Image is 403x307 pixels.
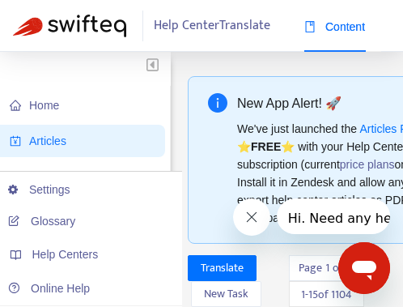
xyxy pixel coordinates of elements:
span: Help Center Translate [154,11,270,41]
span: Dynamic Content [29,170,116,183]
img: Swifteq [13,15,126,37]
span: info-circle [208,93,227,113]
span: Hi. Need any help? [11,12,134,28]
b: FREE [251,140,281,153]
iframe: Message from company [277,198,390,234]
span: New Task [204,285,248,303]
span: account-book [10,135,21,147]
span: Articles [29,134,66,147]
a: Online Help [8,282,90,295]
a: Glossary [8,215,75,228]
iframe: Close message [233,198,270,236]
span: book [304,21,316,32]
a: Settings [8,183,70,196]
button: Translate [188,255,257,281]
a: price plans [340,158,395,171]
span: Translate [201,259,244,277]
button: New Task [191,281,261,307]
span: Home [29,99,59,112]
iframe: Button to launch messaging window [338,242,390,294]
span: 1 - 15 of 1104 [301,286,352,303]
span: Help Centers [32,248,99,261]
span: home [10,100,21,111]
span: Content [304,20,365,33]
